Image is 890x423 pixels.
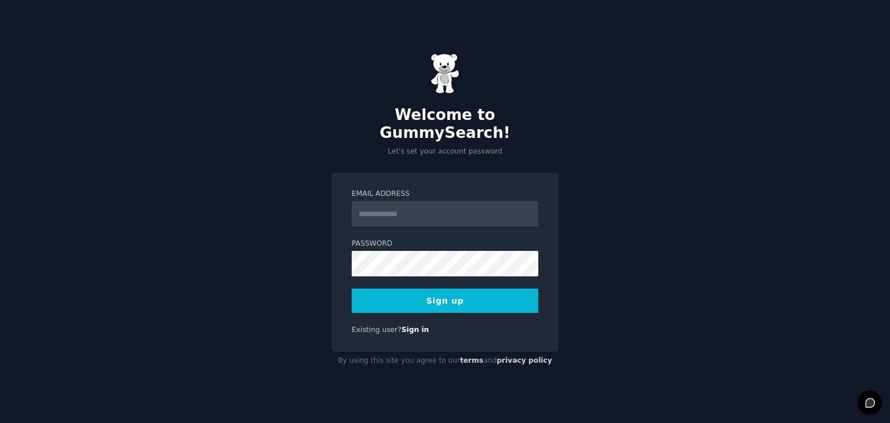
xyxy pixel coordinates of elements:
[460,356,483,364] a: terms
[497,356,552,364] a: privacy policy
[331,352,559,370] div: By using this site you agree to our and
[352,326,402,334] span: Existing user?
[331,147,559,157] p: Let's set your account password
[352,289,538,313] button: Sign up
[402,326,429,334] a: Sign in
[352,189,538,199] label: Email Address
[331,106,559,143] h2: Welcome to GummySearch!
[431,53,459,94] img: Gummy Bear
[352,239,538,249] label: Password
